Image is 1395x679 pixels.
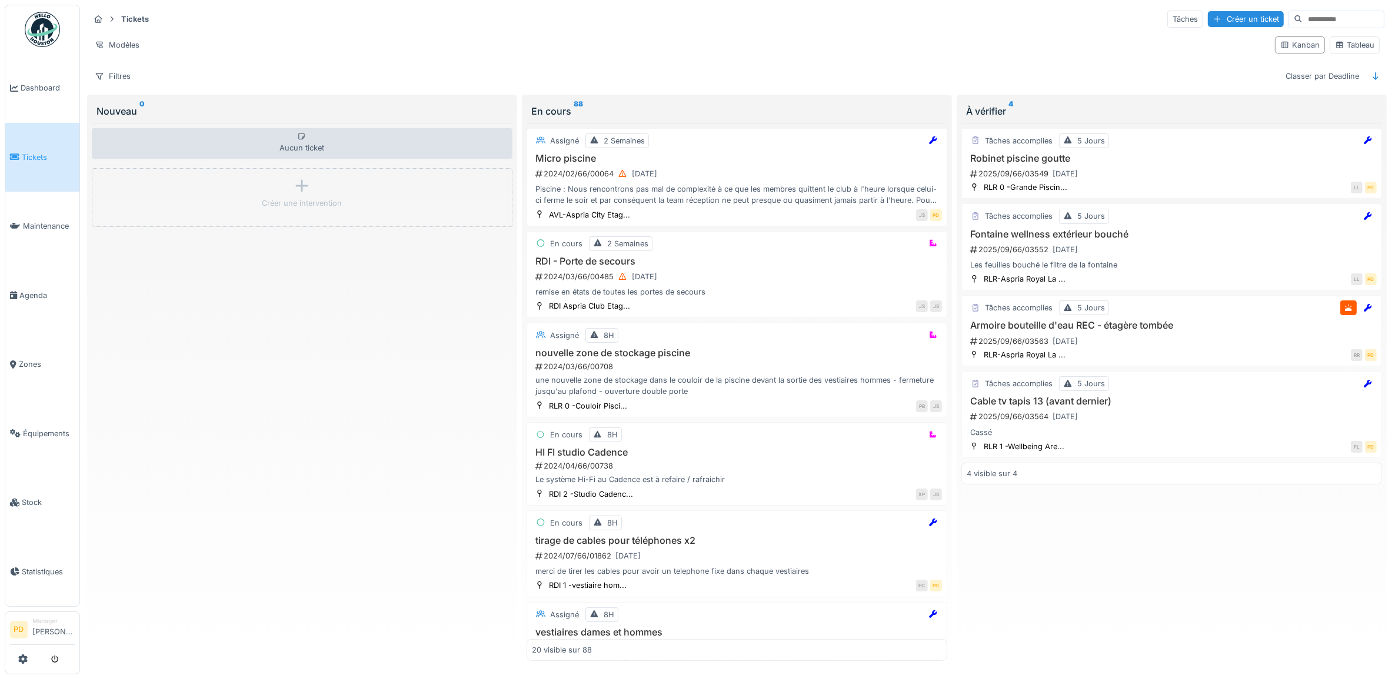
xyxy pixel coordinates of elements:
div: [DATE] [1053,411,1078,422]
div: Modèles [89,36,145,53]
div: RDI 2 -Studio Cadenc... [549,489,633,500]
div: RDI 1 -vestiaire hom... [549,580,627,591]
div: RLR 0 -Grande Piscin... [984,182,1067,193]
div: PD [1365,273,1377,285]
div: une nouvelle zone de stockage dans le couloir de la piscine devant la sortie des vestiaires homme... [532,374,942,397]
div: RLR 0 -Couloir Pisci... [549,400,627,412]
h3: Cable tv tapis 13 (avant dernier) [967,396,1377,407]
span: Équipements [23,428,75,439]
div: RLR-Aspria Royal La ... [984,349,1066,360]
a: Tickets [5,123,79,192]
div: 8H [604,609,614,620]
li: PD [10,621,28,638]
div: Piscine : Nous rencontrons pas mal de complexité à ce que les membres quittent le club à l'heure ... [532,183,942,206]
h3: RDI - Porte de secours [532,256,942,267]
div: 5 Jours [1077,302,1105,313]
div: LL [1351,273,1363,285]
div: JS [930,300,942,312]
div: Tâches [1167,11,1203,28]
div: En cours [550,429,582,440]
a: Agenda [5,261,79,330]
div: RLR-Aspria Royal La ... [984,273,1066,285]
div: PB [916,400,928,412]
div: 2024/04/66/00738 [534,460,942,471]
div: JS [916,300,928,312]
div: [DATE] [632,271,657,282]
div: 2025/09/66/03563 [969,334,1377,349]
li: [PERSON_NAME] [32,617,75,642]
div: Les feuilles bouché le filtre de la fontaine [967,259,1377,270]
div: Tâches accomplies [985,302,1053,313]
span: Maintenance [23,220,75,232]
div: En cours [531,104,943,118]
div: Manager [32,617,75,626]
div: 8H [607,429,618,440]
div: PD [1365,349,1377,361]
div: Assigné [550,330,579,341]
a: Statistiques [5,537,79,607]
div: Tâches accomplies [985,135,1053,146]
span: Zones [19,359,75,370]
div: Le système Hi-Fi au Cadence est à refaire / rafraichir [532,474,942,485]
div: [DATE] [1053,168,1078,179]
h3: Robinet piscine goutte [967,153,1377,164]
div: [DATE] [615,550,641,561]
div: Classer par Deadline [1280,68,1364,85]
div: RR [1351,349,1363,361]
h3: Armoire bouteille d'eau REC - étagère tombée [967,320,1377,331]
div: Filtres [89,68,136,85]
div: Tâches accomplies [985,378,1053,389]
div: 4 visible sur 4 [967,468,1017,479]
h3: nouvelle zone de stockage piscine [532,347,942,359]
div: FC [916,580,928,591]
a: Stock [5,468,79,537]
div: remise en états de toutes les portes de secours [532,286,942,297]
div: LL [1351,182,1363,193]
div: Kanban [1280,39,1320,51]
div: 2024/02/66/00064 [534,166,942,181]
div: JS [916,209,928,221]
div: AVL-Aspria City Etag... [549,209,630,220]
div: Assigné [550,609,579,620]
div: JS [930,400,942,412]
span: Tickets [22,152,75,163]
div: 5 Jours [1077,210,1105,222]
div: PD [930,580,942,591]
div: [DATE] [1053,244,1078,255]
a: Équipements [5,399,79,469]
div: Tâches accomplies [985,210,1053,222]
div: Tableau [1335,39,1374,51]
strong: Tickets [116,14,154,25]
a: Maintenance [5,192,79,261]
div: Assigné [550,135,579,146]
div: 20 visible sur 88 [532,644,592,655]
a: Dashboard [5,53,79,123]
div: Cassé [967,427,1377,438]
div: 2025/09/66/03549 [969,166,1377,181]
div: 8H [604,330,614,341]
div: RDI Aspria Club Etag... [549,300,630,312]
h3: HI FI studio Cadence [532,447,942,458]
div: PD [930,209,942,221]
span: Stock [22,497,75,508]
div: Nouveau [96,104,508,118]
div: 2025/09/66/03552 [969,242,1377,257]
sup: 0 [139,104,145,118]
h3: tirage de cables pour téléphones x2 [532,535,942,546]
a: PD Manager[PERSON_NAME] [10,617,75,645]
div: JS [930,489,942,500]
div: En cours [550,517,582,529]
div: 2025/09/66/03564 [969,409,1377,424]
div: PD [1365,182,1377,193]
div: 5 Jours [1077,135,1105,146]
div: 2024/03/66/00708 [534,361,942,372]
div: 5 Jours [1077,378,1105,389]
div: Créer une intervention [262,198,342,209]
span: Dashboard [21,82,75,93]
a: Zones [5,330,79,399]
sup: 4 [1008,104,1013,118]
div: Créer un ticket [1208,11,1284,27]
h3: Micro piscine [532,153,942,164]
div: 2 Semaines [607,238,648,249]
span: Statistiques [22,566,75,577]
